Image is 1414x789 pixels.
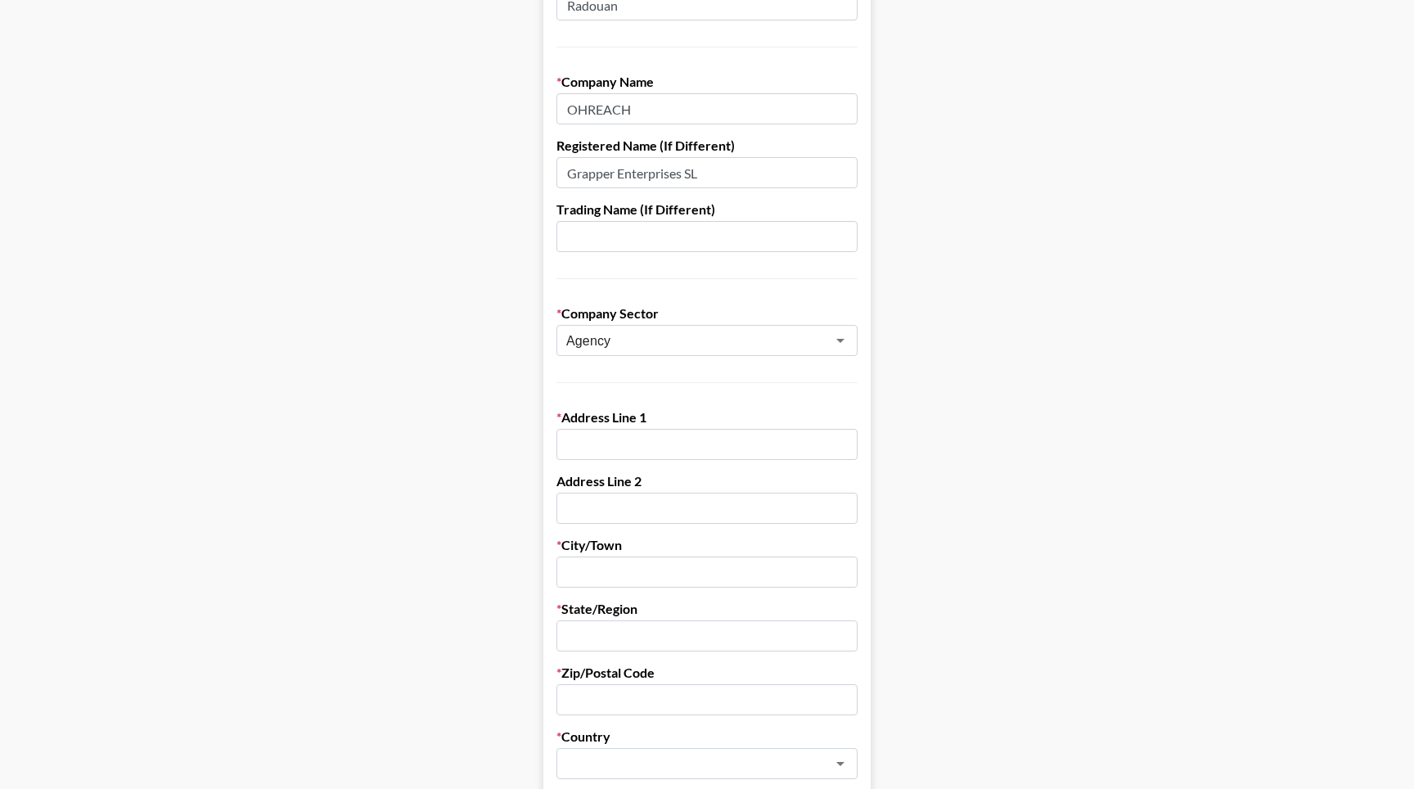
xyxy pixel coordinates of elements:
label: Address Line 1 [556,409,858,426]
label: Trading Name (If Different) [556,201,858,218]
label: Country [556,728,858,745]
button: Open [829,329,852,352]
label: Zip/Postal Code [556,665,858,681]
label: State/Region [556,601,858,617]
label: Registered Name (If Different) [556,138,858,154]
label: Address Line 2 [556,473,858,489]
label: City/Town [556,537,858,553]
label: Company Name [556,74,858,90]
button: Open [829,752,852,775]
label: Company Sector [556,305,858,322]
